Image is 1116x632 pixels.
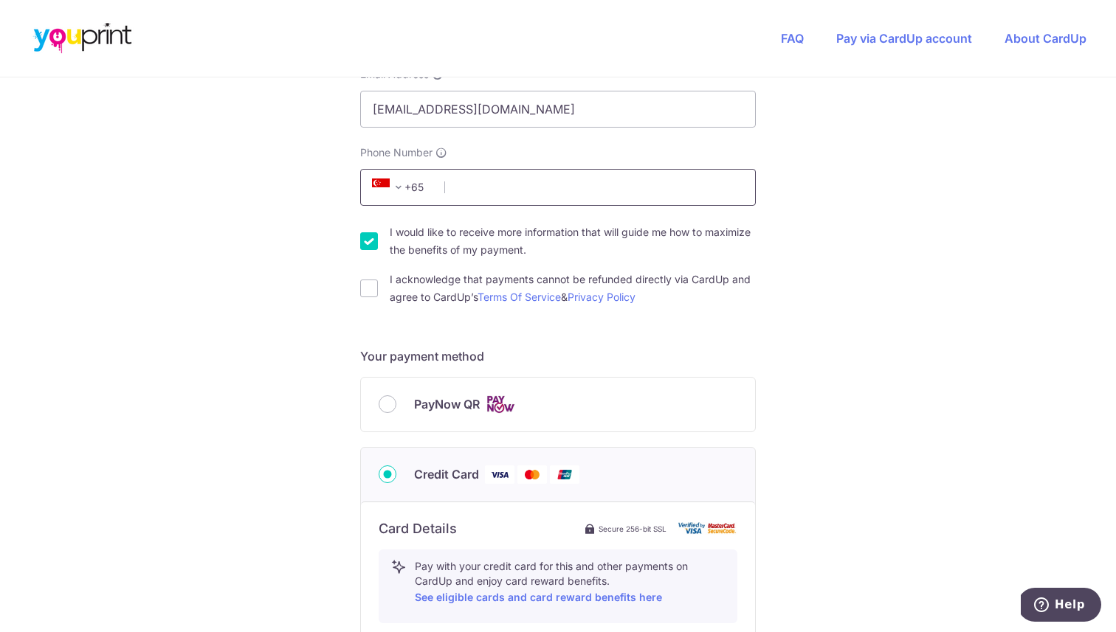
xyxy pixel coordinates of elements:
p: Pay with your credit card for this and other payments on CardUp and enjoy card reward benefits. [415,559,725,606]
img: Cards logo [486,395,515,414]
img: card secure [678,522,737,535]
span: +65 [372,178,407,196]
span: Secure 256-bit SSL [599,523,666,535]
span: +65 [368,178,434,196]
h6: Card Details [379,520,457,538]
a: Privacy Policy [568,291,635,303]
h5: Your payment method [360,347,756,365]
label: I would like to receive more information that will guide me how to maximize the benefits of my pa... [390,223,756,259]
div: Credit Card Visa Mastercard Union Pay [379,465,737,484]
a: Pay via CardUp account [836,31,972,46]
iframe: Opens a widget where you can find more information [1021,588,1101,625]
img: Union Pay [550,465,579,484]
span: Phone Number [360,145,433,160]
div: PayNow QR Cards logo [379,395,737,414]
a: FAQ [781,31,804,46]
label: I acknowledge that payments cannot be refunded directly via CardUp and agree to CardUp’s & [390,271,756,306]
input: Email address [360,91,756,128]
a: Terms Of Service [478,291,561,303]
a: About CardUp [1005,31,1086,46]
img: Visa [485,465,514,484]
img: Mastercard [517,465,547,484]
span: PayNow QR [414,395,480,413]
span: Credit Card [414,465,479,483]
a: See eligible cards and card reward benefits here [415,591,662,603]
